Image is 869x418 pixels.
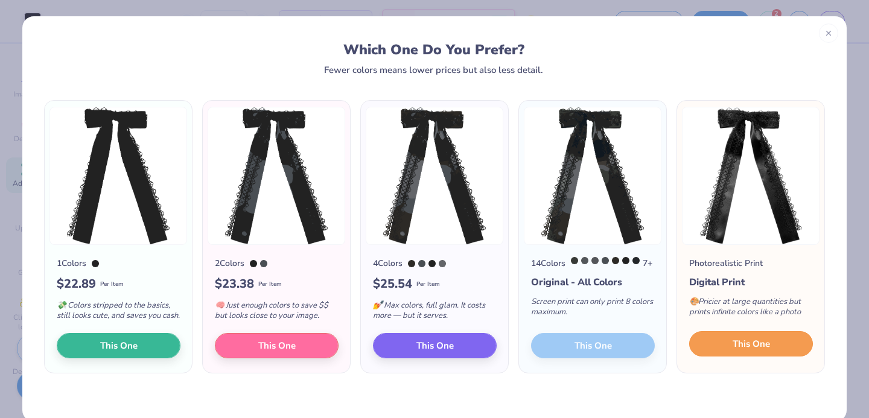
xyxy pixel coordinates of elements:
span: 🎨 [689,296,699,307]
span: 💸 [57,300,66,311]
div: 7540 C [602,257,609,264]
button: This One [215,333,339,358]
span: 🧠 [215,300,224,311]
button: This One [57,333,180,358]
img: 4 color option [366,107,503,245]
span: $ 22.89 [57,275,96,293]
div: Screen print can only print 8 colors maximum. [531,290,655,329]
div: Just enough colors to save $$ but looks close to your image. [215,293,339,333]
div: 7 + [571,257,652,270]
img: 2 color option [208,107,345,245]
div: Black C [612,257,619,264]
div: Fewer colors means lower prices but also less detail. [324,65,543,75]
div: Which One Do You Prefer? [56,42,813,58]
span: Per Item [100,280,124,289]
span: This One [416,339,454,353]
div: 2 Colors [215,257,244,270]
div: 4 Colors [373,257,403,270]
div: Neutral Black C [428,260,436,267]
div: Photorealistic Print [689,257,763,270]
div: Pricier at large quantities but prints infinite colors like a photo [689,290,813,329]
span: This One [100,339,138,353]
button: This One [373,333,497,358]
div: Cool Gray 10 C [439,260,446,267]
span: Per Item [416,280,440,289]
div: Black C [408,260,415,267]
div: Colors stripped to the basics, still looks cute, and saves you cash. [57,293,180,333]
img: 14 color option [524,107,661,245]
div: 7540 C [260,260,267,267]
span: 💅 [373,300,383,311]
div: Neutral Black C [92,260,99,267]
div: Neutral Black C [622,257,629,264]
div: 426 C [632,257,640,264]
span: $ 25.54 [373,275,412,293]
img: 1 color option [49,107,187,245]
button: This One [689,331,813,356]
span: This One [258,339,296,353]
span: $ 23.38 [215,275,254,293]
span: Per Item [258,280,282,289]
div: 1 Colors [57,257,86,270]
img: Photorealistic preview [682,107,820,245]
div: Max colors, full glam. It costs more — but it serves. [373,293,497,333]
div: Original - All Colors [531,275,655,290]
div: Cool Gray 11 C [591,257,599,264]
div: 425 C [581,257,588,264]
div: 14 Colors [531,257,565,270]
div: 447 C [571,257,578,264]
div: 7540 C [418,260,425,267]
span: This One [733,337,770,351]
div: Digital Print [689,275,813,290]
div: Neutral Black C [250,260,257,267]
